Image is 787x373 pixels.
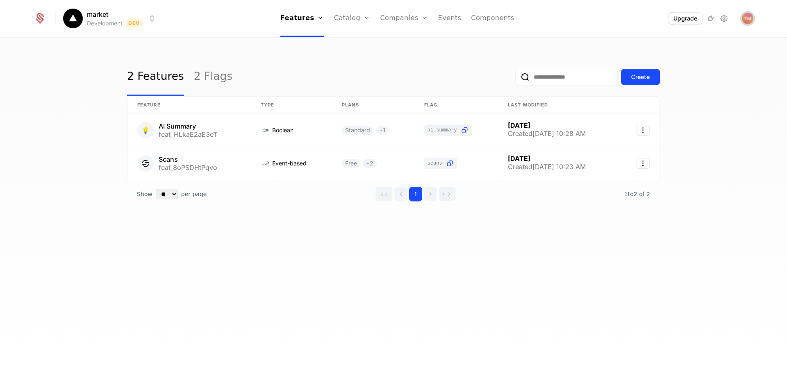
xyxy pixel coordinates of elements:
[621,69,660,85] button: Create
[127,180,660,208] div: Table pagination
[414,97,498,114] th: Flag
[409,187,422,201] button: Go to page 1
[251,97,332,114] th: Type
[624,191,646,197] span: 1 to 2 of
[63,9,83,28] img: market
[126,19,143,27] span: Dev
[375,187,456,201] div: Page navigation
[375,187,393,201] button: Go to first page
[706,14,716,23] a: Integrations
[498,97,619,114] th: Last Modified
[181,190,207,198] span: per page
[719,14,729,23] a: Settings
[87,19,123,27] div: Development
[156,189,178,199] select: Select page size
[637,158,650,169] button: Select action
[127,97,251,114] th: Feature
[394,187,407,201] button: Go to previous page
[439,187,456,201] button: Go to last page
[624,191,650,197] span: 2
[137,190,152,198] span: Show
[742,13,753,24] button: Open user button
[127,58,184,96] a: 2 Features
[424,187,437,201] button: Go to next page
[637,125,650,136] button: Select action
[669,13,702,24] button: Upgrade
[742,13,753,24] img: Tapiwa Muranda
[332,97,414,114] th: Plans
[194,58,232,96] a: 2 Flags
[66,9,157,27] button: Select environment
[87,9,108,19] span: market
[631,73,650,81] div: Create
